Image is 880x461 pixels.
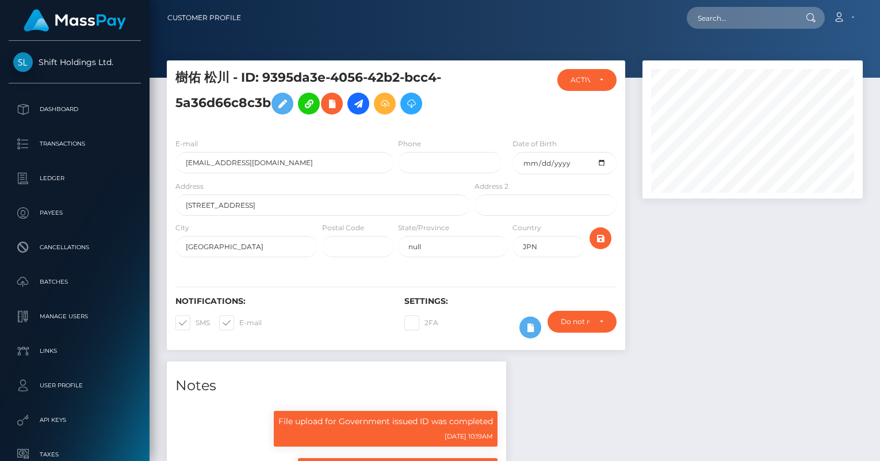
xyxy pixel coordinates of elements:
[404,315,438,330] label: 2FA
[175,296,387,306] h6: Notifications:
[13,170,136,187] p: Ledger
[219,315,262,330] label: E-mail
[9,406,141,435] a: API Keys
[347,93,369,115] a: Initiate Payout
[13,308,136,325] p: Manage Users
[571,75,590,85] div: ACTIVE
[445,432,493,440] small: [DATE] 10:19AM
[512,223,541,233] label: Country
[9,233,141,262] a: Cancellations
[9,199,141,227] a: Payees
[404,296,616,306] h6: Settings:
[561,317,590,326] div: Do not require
[175,139,198,149] label: E-mail
[175,376,498,396] h4: Notes
[175,315,210,330] label: SMS
[9,129,141,158] a: Transactions
[9,337,141,365] a: Links
[13,204,136,222] p: Payees
[9,57,141,67] span: Shift Holdings Ltd.
[13,239,136,256] p: Cancellations
[175,69,464,120] h5: 樹佑 松川 - ID: 9395da3e-4056-42b2-bcc4-5a36d66c8c3b
[9,164,141,193] a: Ledger
[475,181,508,192] label: Address 2
[167,6,241,30] a: Customer Profile
[13,52,33,72] img: Shift Holdings Ltd.
[24,9,126,32] img: MassPay Logo
[9,302,141,331] a: Manage Users
[398,223,449,233] label: State/Province
[9,268,141,296] a: Batches
[13,377,136,394] p: User Profile
[175,181,204,192] label: Address
[13,342,136,360] p: Links
[9,371,141,400] a: User Profile
[13,135,136,153] p: Transactions
[322,223,364,233] label: Postal Code
[278,416,493,428] p: File upload for Government issued ID was completed
[548,311,616,333] button: Do not require
[9,95,141,124] a: Dashboard
[687,7,795,29] input: Search...
[398,139,421,149] label: Phone
[175,223,189,233] label: City
[13,101,136,118] p: Dashboard
[13,273,136,291] p: Batches
[557,69,617,91] button: ACTIVE
[512,139,557,149] label: Date of Birth
[13,412,136,429] p: API Keys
